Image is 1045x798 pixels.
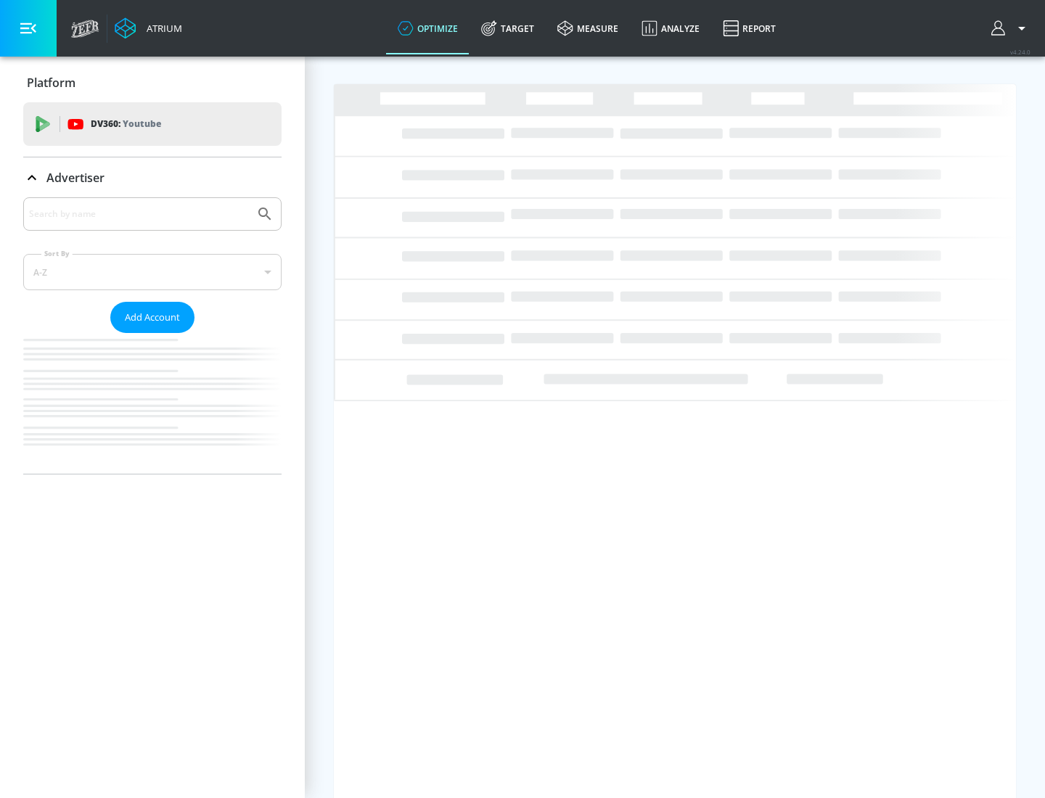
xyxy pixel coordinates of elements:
[630,2,711,54] a: Analyze
[91,116,161,132] p: DV360:
[23,157,282,198] div: Advertiser
[23,333,282,474] nav: list of Advertiser
[110,302,194,333] button: Add Account
[125,309,180,326] span: Add Account
[115,17,182,39] a: Atrium
[41,249,73,258] label: Sort By
[23,62,282,103] div: Platform
[470,2,546,54] a: Target
[386,2,470,54] a: optimize
[141,22,182,35] div: Atrium
[29,205,249,223] input: Search by name
[123,116,161,131] p: Youtube
[711,2,787,54] a: Report
[546,2,630,54] a: measure
[46,170,104,186] p: Advertiser
[23,197,282,474] div: Advertiser
[27,75,75,91] p: Platform
[23,254,282,290] div: A-Z
[1010,48,1030,56] span: v 4.24.0
[23,102,282,146] div: DV360: Youtube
